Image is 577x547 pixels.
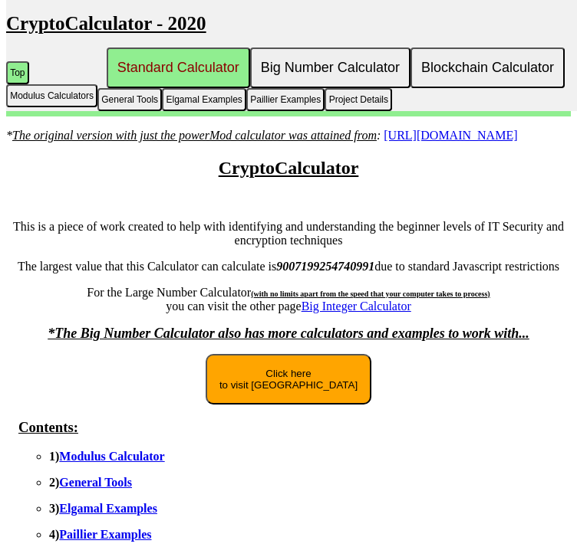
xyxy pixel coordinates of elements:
font: *The Big Number Calculator also has more calculators and examples to work with... [48,326,529,341]
button: Blockchain Calculator [410,47,565,88]
u: The original version with just the powerMod calculator was attained from [12,129,377,142]
button: Top [6,61,29,84]
a: Big Integer Calculator [302,300,411,313]
b: 2) [49,476,132,489]
a: [URL][DOMAIN_NAME] [384,129,517,142]
button: Project Details [325,88,392,111]
a: Elgamal Examples [59,502,157,515]
button: Click hereto visit [GEOGRAPHIC_DATA] [206,354,371,405]
p: This is a piece of work created to help with identifying and understanding the beginner levels of... [6,220,571,247]
button: Big Number Calculator [250,47,410,88]
button: Modulus Calculators [6,84,97,107]
b: 1) [49,450,165,463]
a: Paillier Examples [59,528,151,541]
b: 4) [49,528,151,541]
b: 3) [49,502,157,515]
p: For the Large Number Calculator you can visit the other page [6,286,571,313]
u: Contents: [18,419,78,435]
span: (with no limits apart from the speed that your computer takes to process) [251,290,490,298]
button: Elgamal Examples [162,88,246,111]
button: Paillier Examples [246,88,325,111]
button: Standard Calculator [107,47,250,88]
a: Modulus Calculator [59,450,164,463]
u: CryptoCalculator [219,158,359,178]
a: General Tools [59,476,132,489]
button: General Tools [97,88,162,111]
u: CryptoCalculator - 2020 [6,13,206,34]
p: The largest value that this Calculator can calculate is due to standard Javascript restrictions [6,260,571,273]
b: 9007199254740991 [276,260,374,273]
